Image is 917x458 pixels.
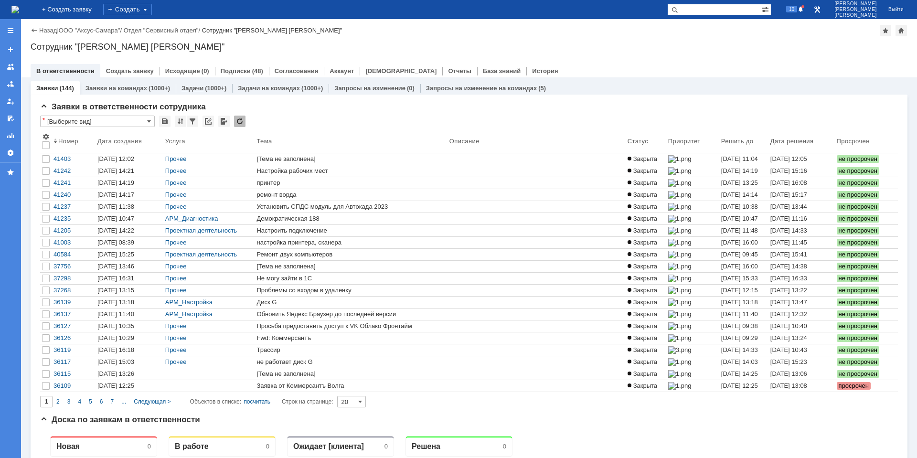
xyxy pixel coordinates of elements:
a: не просрочен [835,249,892,260]
a: [DATE] 13:44 [768,201,835,213]
a: [DATE] 12:05 [768,153,835,165]
span: не просрочен [837,263,879,270]
div: [DATE] 14:38 [770,263,807,270]
a: Назад [39,27,57,34]
a: Закрыта [626,237,666,248]
a: 1.png [666,225,719,236]
span: [DATE] 10:47 [721,215,758,222]
a: [DATE] 14:14 [719,189,768,201]
a: не просрочен [835,177,892,189]
div: 41240 [53,191,94,199]
span: Закрыта [628,239,657,246]
div: 40584 [53,251,94,258]
a: Прочее [165,179,187,186]
a: [DATE] 12:32 [768,309,835,320]
div: Дата создания [97,138,142,145]
div: Настройка рабочих мест [256,167,445,175]
div: [DATE] 13:47 [770,298,807,306]
div: 41241 [53,179,94,187]
span: [DATE] 11:40 [721,310,758,318]
div: [DATE] 13:22 [770,287,807,294]
div: 37268 [53,287,94,294]
a: [DATE] 11:38 [96,201,163,213]
a: Закрыта [626,177,666,189]
div: Установить СПДС модуль для Автокада 2023 [256,203,445,211]
a: [DATE] 14:17 [96,189,163,201]
span: не просрочен [837,179,879,187]
a: [DATE] 10:47 [719,213,768,224]
a: 37756 [52,261,96,272]
a: Настройки [3,145,18,160]
span: [DATE] 15:33 [721,275,758,282]
a: [DATE] 10:38 [719,201,768,213]
div: 36139 [53,298,94,306]
a: [DATE] 14:33 [768,225,835,236]
a: Закрыта [626,249,666,260]
a: Отдел "Сервисный отдел" [124,27,199,34]
a: принтер [255,177,447,189]
div: [DATE] 14:19 [97,179,134,186]
img: 1.png [668,191,692,199]
th: Тема [255,131,447,153]
div: [DATE] 15:25 [97,251,134,258]
span: не просрочен [837,287,879,294]
div: [DATE] 10:47 [97,215,134,222]
a: Перейти на домашнюю страницу [11,6,19,13]
a: Обновить Яндекс Браузер до последней версии [255,309,447,320]
a: [DATE] 11:48 [719,225,768,236]
a: [DATE] 13:18 [719,297,768,308]
div: [DATE] 13:18 [97,298,134,306]
div: [DATE] 14:33 [770,227,807,234]
a: Прочее [165,275,187,282]
span: [PERSON_NAME] [834,7,877,12]
div: Обновить Яндекс Браузер до последней версии [256,310,445,318]
div: 37756 [53,263,94,270]
a: АРМ_Диагностика [165,215,218,222]
a: [DATE] 13:25 [719,177,768,189]
a: Прочее [165,203,187,210]
a: 1.png [666,177,719,189]
a: [DATE] 11:04 [719,153,768,165]
a: [DATE] 13:18 [96,297,163,308]
a: Закрыта [626,273,666,284]
a: не просрочен [835,189,892,201]
img: 1.png [668,215,692,223]
a: 1.png [666,201,719,213]
a: [DATE] 11:45 [768,237,835,248]
a: Закрыта [626,320,666,332]
a: Согласования [275,67,319,75]
a: [DATE] 16:00 [719,261,768,272]
a: 37268 [52,285,96,296]
a: 41003 [52,237,96,248]
a: Исходящие [165,67,200,75]
a: Прочее [165,263,187,270]
th: Приоритет [666,131,719,153]
img: 1.png [668,227,692,234]
a: [DATE] 14:22 [96,225,163,236]
a: 1.png [666,285,719,296]
a: ремонт ворда [255,189,447,201]
span: не просрочен [837,251,879,258]
span: [PERSON_NAME] [834,12,877,18]
div: Сохранить вид [159,116,171,127]
a: не просрочен [835,213,892,224]
a: 1.png [666,261,719,272]
div: [Тема не заполнена] [256,263,445,270]
div: Статус [628,138,648,145]
a: 41205 [52,225,96,236]
div: 41403 [53,155,94,163]
a: Перейти в интерфейс администратора [811,4,823,15]
div: Фильтрация... [187,116,198,127]
div: Создать [103,4,152,15]
th: Услуга [163,131,255,153]
a: 37298 [52,273,96,284]
span: Закрыта [628,298,657,306]
th: Номер [52,131,96,153]
a: 1.png [666,165,719,177]
a: не просрочен [835,309,892,320]
a: Задачи [181,85,203,92]
div: [DATE] 16:31 [97,275,134,282]
div: Ремонт двух компьютеров [256,251,445,258]
a: Прочее [165,287,187,294]
a: Прочее [165,155,187,162]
